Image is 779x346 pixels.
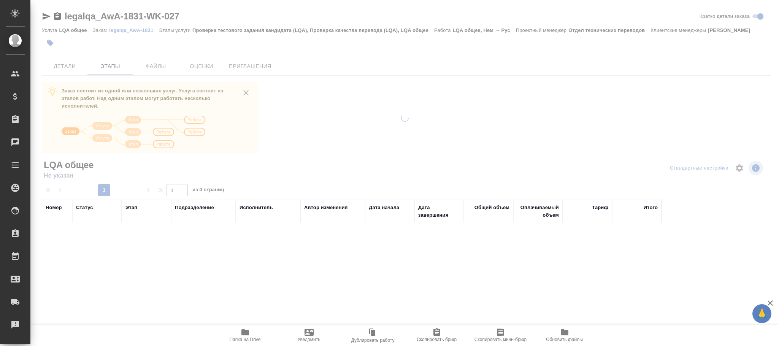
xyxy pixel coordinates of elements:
[517,204,559,219] div: Оплачиваемый объем
[76,204,93,211] div: Статус
[125,204,137,211] div: Этап
[240,204,273,211] div: Исполнитель
[417,337,457,342] span: Скопировать бриф
[469,325,533,346] button: Скопировать мини-бриф
[304,204,347,211] div: Автор изменения
[213,325,277,346] button: Папка на Drive
[351,338,395,343] span: Дублировать работу
[175,204,214,211] div: Подразделение
[592,204,608,211] div: Тариф
[418,204,460,219] div: Дата завершения
[341,325,405,346] button: Дублировать работу
[46,204,62,211] div: Номер
[533,325,597,346] button: Обновить файлы
[474,337,527,342] span: Скопировать мини-бриф
[230,337,261,342] span: Папка на Drive
[755,306,768,322] span: 🙏
[298,337,320,342] span: Уведомить
[474,204,509,211] div: Общий объем
[546,337,583,342] span: Обновить файлы
[644,204,658,211] div: Итого
[277,325,341,346] button: Уведомить
[369,204,399,211] div: Дата начала
[405,325,469,346] button: Скопировать бриф
[752,304,771,323] button: 🙏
